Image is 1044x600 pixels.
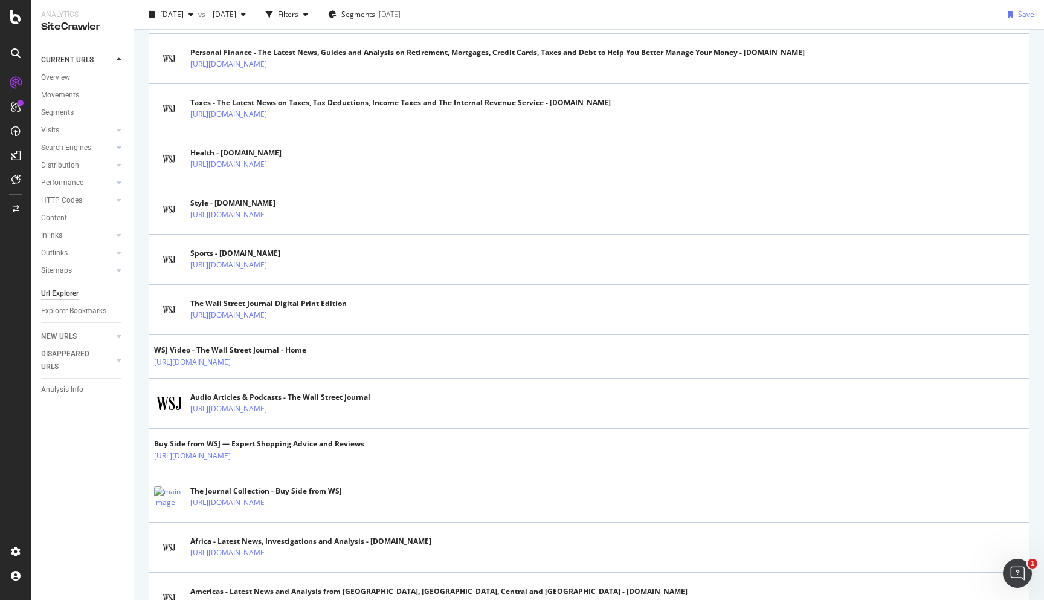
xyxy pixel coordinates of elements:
div: Visits [41,124,59,137]
div: The Wall Street Journal Digital Print Edition [190,298,347,309]
div: Search Engines [41,142,91,154]
a: [URL][DOMAIN_NAME] [190,547,267,559]
img: main image [154,540,184,555]
a: Performance [41,177,113,189]
a: [URL][DOMAIN_NAME] [190,158,267,171]
div: WSJ Video - The Wall Street Journal - Home [154,345,306,356]
div: Url Explorer [41,287,79,300]
img: main image [154,252,184,267]
button: Filters [261,5,313,24]
button: Segments[DATE] [323,5,405,24]
a: Analysis Info [41,383,125,396]
img: main image [154,388,184,419]
div: SiteCrawler [41,20,124,34]
img: main image [154,302,184,318]
a: Overview [41,71,125,84]
div: Analytics [41,10,124,20]
div: Movements [41,89,79,102]
span: Segments [341,9,375,19]
a: Distribution [41,159,113,172]
img: main image [154,151,184,167]
div: Save [1018,9,1034,19]
span: vs [198,9,208,19]
a: [URL][DOMAIN_NAME] [190,108,267,120]
a: [URL][DOMAIN_NAME] [190,259,267,271]
div: Distribution [41,159,79,172]
button: [DATE] [208,5,251,24]
div: Taxes - The Latest News on Taxes, Tax Deductions, Income Taxes and The Internal Revenue Service -... [190,97,611,108]
div: Personal Finance - The Latest News, Guides and Analysis on Retirement, Mortgages, Credit Cards, T... [190,47,805,58]
a: [URL][DOMAIN_NAME] [190,403,267,415]
a: [URL][DOMAIN_NAME] [154,356,231,368]
a: Inlinks [41,229,113,242]
div: Health - [DOMAIN_NAME] [190,148,320,158]
div: NEW URLS [41,330,77,343]
a: [URL][DOMAIN_NAME] [190,209,267,221]
a: Movements [41,89,125,102]
div: Buy Side from WSJ — Expert Shopping Advice and Reviews [154,439,364,449]
div: Americas - Latest News and Analysis from [GEOGRAPHIC_DATA], [GEOGRAPHIC_DATA], Central and [GEOGR... [190,586,688,597]
a: [URL][DOMAIN_NAME] [190,309,267,321]
a: [URL][DOMAIN_NAME] [190,497,267,509]
div: Filters [278,9,298,19]
div: CURRENT URLS [41,54,94,67]
div: Africa - Latest News, Investigations and Analysis - [DOMAIN_NAME] [190,536,431,547]
div: The Journal Collection - Buy Side from WSJ [190,486,342,497]
img: main image [154,201,184,217]
div: Sitemaps [41,264,72,277]
a: DISAPPEARED URLS [41,348,113,373]
a: Explorer Bookmarks [41,305,125,318]
iframe: Intercom live chat [1003,559,1032,588]
button: Save [1003,5,1034,24]
div: Style - [DOMAIN_NAME] [190,198,320,209]
div: Outlinks [41,247,68,259]
div: Performance [41,177,83,189]
a: Segments [41,106,125,119]
div: Inlinks [41,229,62,242]
a: Sitemaps [41,264,113,277]
a: Search Engines [41,142,113,154]
div: HTTP Codes [41,194,82,207]
div: Explorer Bookmarks [41,305,106,318]
img: main image [154,101,184,117]
span: 2025 Jun. 28th [160,9,184,19]
img: main image [154,51,184,67]
a: Content [41,212,125,224]
a: HTTP Codes [41,194,113,207]
span: 1 [1028,559,1037,569]
a: [URL][DOMAIN_NAME] [154,450,231,462]
a: [URL][DOMAIN_NAME] [190,58,267,70]
div: Content [41,212,67,224]
a: Outlinks [41,247,113,259]
a: Visits [41,124,113,137]
a: CURRENT URLS [41,54,113,67]
img: main image [154,486,184,508]
div: Overview [41,71,70,84]
div: Analysis Info [41,383,83,396]
button: [DATE] [144,5,198,24]
a: NEW URLS [41,330,113,343]
div: Segments [41,106,74,119]
span: 2025 Mar. 22nd [208,9,236,19]
a: Url Explorer [41,287,125,300]
div: Sports - [DOMAIN_NAME] [190,248,320,259]
div: Audio Articles & Podcasts - The Wall Street Journal [190,392,370,403]
div: [DATE] [379,9,401,19]
div: DISAPPEARED URLS [41,348,102,373]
